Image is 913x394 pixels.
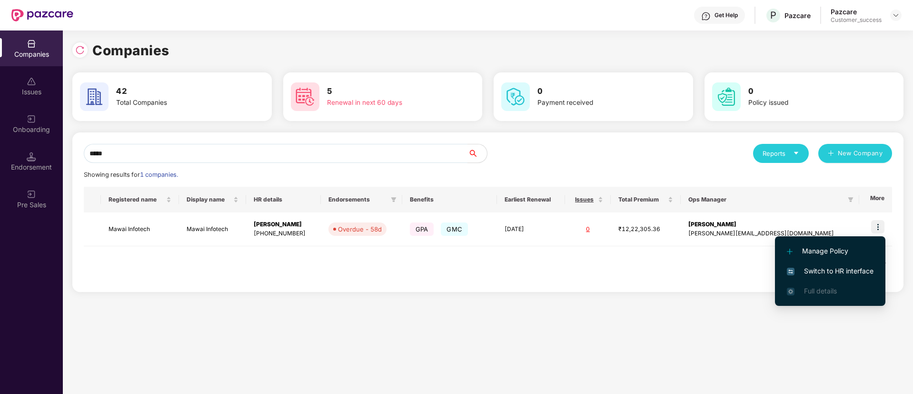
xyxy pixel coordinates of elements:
span: caret-down [793,150,799,156]
th: Earliest Renewal [497,187,565,212]
div: Get Help [715,11,738,19]
img: svg+xml;base64,PHN2ZyBpZD0iSXNzdWVzX2Rpc2FibGVkIiB4bWxucz0iaHR0cDovL3d3dy53My5vcmcvMjAwMC9zdmciIH... [27,77,36,86]
img: svg+xml;base64,PHN2ZyB4bWxucz0iaHR0cDovL3d3dy53My5vcmcvMjAwMC9zdmciIHdpZHRoPSI2MCIgaGVpZ2h0PSI2MC... [80,82,109,111]
img: icon [871,220,884,233]
div: [PERSON_NAME] [254,220,313,229]
span: Issues [573,196,596,203]
th: HR details [246,187,321,212]
span: search [467,150,487,157]
span: Showing results for [84,171,178,178]
img: svg+xml;base64,PHN2ZyB3aWR0aD0iMjAiIGhlaWdodD0iMjAiIHZpZXdCb3g9IjAgMCAyMCAyMCIgZmlsbD0ibm9uZSIgeG... [27,114,36,124]
th: More [859,187,892,212]
div: Customer_success [831,16,882,24]
img: svg+xml;base64,PHN2ZyBpZD0iRHJvcGRvd24tMzJ4MzIiIHhtbG5zPSJodHRwOi8vd3d3LnczLm9yZy8yMDAwL3N2ZyIgd2... [892,11,900,19]
img: svg+xml;base64,PHN2ZyB4bWxucz0iaHR0cDovL3d3dy53My5vcmcvMjAwMC9zdmciIHdpZHRoPSIxNiIgaGVpZ2h0PSIxNi... [787,268,794,275]
td: Mawai Infotech [179,212,246,246]
th: Benefits [402,187,497,212]
span: Manage Policy [787,246,873,256]
th: Total Premium [611,187,681,212]
div: Payment received [537,98,657,108]
th: Registered name [101,187,179,212]
span: filter [846,194,855,205]
span: filter [848,197,853,202]
span: plus [828,150,834,158]
span: filter [391,197,397,202]
td: Mawai Infotech [101,212,179,246]
th: Issues [565,187,611,212]
h3: 42 [116,85,236,98]
span: Registered name [109,196,164,203]
div: Policy issued [748,98,868,108]
img: svg+xml;base64,PHN2ZyB3aWR0aD0iMTQuNSIgaGVpZ2h0PSIxNC41IiB2aWV3Qm94PSIwIDAgMTYgMTYiIGZpbGw9Im5vbm... [27,152,36,162]
h3: 0 [748,85,868,98]
div: Renewal in next 60 days [327,98,447,108]
img: svg+xml;base64,PHN2ZyB4bWxucz0iaHR0cDovL3d3dy53My5vcmcvMjAwMC9zdmciIHdpZHRoPSI2MCIgaGVpZ2h0PSI2MC... [712,82,741,111]
h1: Companies [92,40,169,61]
button: search [467,144,487,163]
img: svg+xml;base64,PHN2ZyBpZD0iUmVsb2FkLTMyeDMyIiB4bWxucz0iaHR0cDovL3d3dy53My5vcmcvMjAwMC9zdmciIHdpZH... [75,45,85,55]
img: svg+xml;base64,PHN2ZyB4bWxucz0iaHR0cDovL3d3dy53My5vcmcvMjAwMC9zdmciIHdpZHRoPSI2MCIgaGVpZ2h0PSI2MC... [291,82,319,111]
div: ₹12,22,305.36 [618,225,673,234]
div: [PERSON_NAME] [688,220,852,229]
span: Total Premium [618,196,666,203]
img: svg+xml;base64,PHN2ZyB4bWxucz0iaHR0cDovL3d3dy53My5vcmcvMjAwMC9zdmciIHdpZHRoPSIxNi4zNjMiIGhlaWdodD... [787,288,794,295]
div: Pazcare [784,11,811,20]
span: P [770,10,776,21]
img: New Pazcare Logo [11,9,73,21]
span: GMC [441,222,468,236]
span: Full details [804,287,837,295]
td: [DATE] [497,212,565,246]
img: svg+xml;base64,PHN2ZyB4bWxucz0iaHR0cDovL3d3dy53My5vcmcvMjAwMC9zdmciIHdpZHRoPSI2MCIgaGVpZ2h0PSI2MC... [501,82,530,111]
span: filter [389,194,398,205]
div: 0 [573,225,603,234]
div: Overdue - 58d [338,224,382,234]
span: Display name [187,196,231,203]
div: [PERSON_NAME][EMAIL_ADDRESS][DOMAIN_NAME] [688,229,852,238]
span: 1 companies. [140,171,178,178]
button: plusNew Company [818,144,892,163]
img: svg+xml;base64,PHN2ZyB4bWxucz0iaHR0cDovL3d3dy53My5vcmcvMjAwMC9zdmciIHdpZHRoPSIxMi4yMDEiIGhlaWdodD... [787,249,793,254]
span: Switch to HR interface [787,266,873,276]
div: Total Companies [116,98,236,108]
img: svg+xml;base64,PHN2ZyBpZD0iSGVscC0zMngzMiIgeG1sbnM9Imh0dHA6Ly93d3cudzMub3JnLzIwMDAvc3ZnIiB3aWR0aD... [701,11,711,21]
th: Display name [179,187,246,212]
img: svg+xml;base64,PHN2ZyBpZD0iQ29tcGFuaWVzIiB4bWxucz0iaHR0cDovL3d3dy53My5vcmcvMjAwMC9zdmciIHdpZHRoPS... [27,39,36,49]
span: GPA [410,222,434,236]
span: New Company [838,149,883,158]
div: Reports [763,149,799,158]
span: Ops Manager [688,196,844,203]
img: svg+xml;base64,PHN2ZyB3aWR0aD0iMjAiIGhlaWdodD0iMjAiIHZpZXdCb3g9IjAgMCAyMCAyMCIgZmlsbD0ibm9uZSIgeG... [27,190,36,199]
span: Endorsements [328,196,387,203]
div: Pazcare [831,7,882,16]
h3: 5 [327,85,447,98]
h3: 0 [537,85,657,98]
div: [PHONE_NUMBER] [254,229,313,238]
